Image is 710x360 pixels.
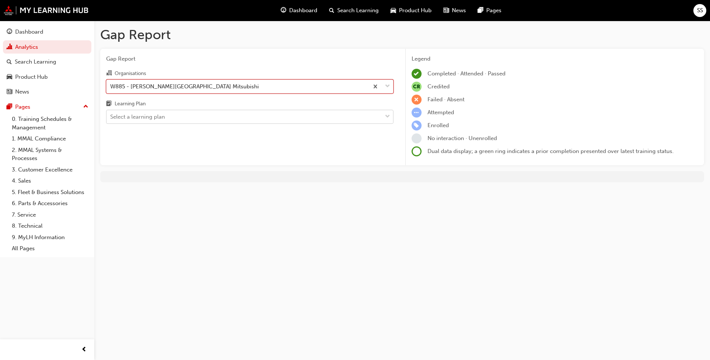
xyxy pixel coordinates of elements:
[15,88,29,96] div: News
[390,6,396,15] span: car-icon
[427,70,506,77] span: Completed · Attended · Passed
[3,70,91,84] a: Product Hub
[106,55,393,63] span: Gap Report
[9,164,91,176] a: 3. Customer Excellence
[385,112,390,122] span: down-icon
[427,148,674,154] span: Dual data display; a green ring indicates a prior completion presented over latest training status.
[693,4,706,17] button: SS
[7,44,12,51] span: chart-icon
[4,6,89,15] img: mmal
[7,89,12,95] span: news-icon
[9,187,91,198] a: 5. Fleet & Business Solutions
[3,100,91,114] button: Pages
[106,70,112,77] span: organisation-icon
[3,55,91,69] a: Search Learning
[412,55,699,63] div: Legend
[100,27,704,43] h1: Gap Report
[281,6,286,15] span: guage-icon
[3,85,91,99] a: News
[3,25,91,39] a: Dashboard
[437,3,472,18] a: news-iconNews
[15,103,30,111] div: Pages
[15,58,56,66] div: Search Learning
[412,108,422,118] span: learningRecordVerb_ATTEMPT-icon
[9,133,91,145] a: 1. MMAL Compliance
[697,6,703,15] span: SS
[427,135,497,142] span: No interaction · Unenrolled
[9,198,91,209] a: 6. Parts & Accessories
[110,82,259,91] div: W885 - [PERSON_NAME][GEOGRAPHIC_DATA] Mitsubishi
[472,3,507,18] a: pages-iconPages
[9,220,91,232] a: 8. Technical
[9,175,91,187] a: 4. Sales
[443,6,449,15] span: news-icon
[7,59,12,65] span: search-icon
[478,6,483,15] span: pages-icon
[427,83,450,90] span: Credited
[15,73,48,81] div: Product Hub
[110,113,165,121] div: Select a learning plan
[427,109,454,116] span: Attempted
[412,82,422,92] span: null-icon
[9,243,91,254] a: All Pages
[412,120,422,130] span: learningRecordVerb_ENROLL-icon
[7,104,12,111] span: pages-icon
[385,3,437,18] a: car-iconProduct Hub
[115,100,146,108] div: Learning Plan
[323,3,385,18] a: search-iconSearch Learning
[81,345,87,354] span: prev-icon
[7,74,12,81] span: car-icon
[9,113,91,133] a: 0. Training Schedules & Management
[412,133,422,143] span: learningRecordVerb_NONE-icon
[486,6,501,15] span: Pages
[337,6,379,15] span: Search Learning
[115,70,146,77] div: Organisations
[289,6,317,15] span: Dashboard
[83,102,88,112] span: up-icon
[3,24,91,100] button: DashboardAnalyticsSearch LearningProduct HubNews
[329,6,334,15] span: search-icon
[452,6,466,15] span: News
[106,101,112,108] span: learningplan-icon
[399,6,432,15] span: Product Hub
[412,69,422,79] span: learningRecordVerb_COMPLETE-icon
[9,209,91,221] a: 7. Service
[385,82,390,91] span: down-icon
[275,3,323,18] a: guage-iconDashboard
[9,145,91,164] a: 2. MMAL Systems & Processes
[3,40,91,54] a: Analytics
[9,232,91,243] a: 9. MyLH Information
[412,95,422,105] span: learningRecordVerb_FAIL-icon
[15,28,43,36] div: Dashboard
[427,122,449,129] span: Enrolled
[427,96,464,103] span: Failed · Absent
[7,29,12,35] span: guage-icon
